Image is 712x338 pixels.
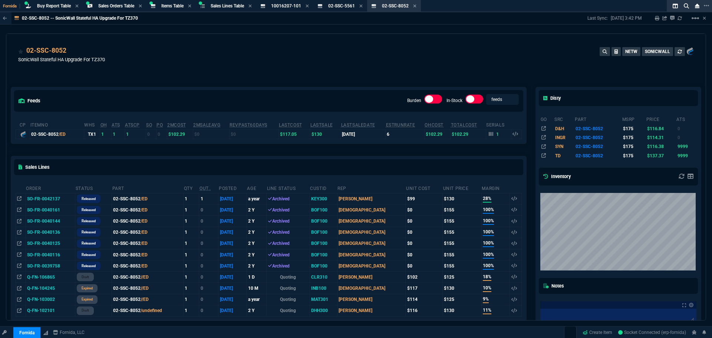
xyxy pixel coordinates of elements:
[141,308,162,313] span: /undefined
[17,275,22,280] nx-icon: Open In Opposite Panel
[184,238,199,249] td: 1
[483,273,491,281] span: 18%
[554,133,574,142] td: INGR
[451,122,477,128] abbr: Total Cost of Units on Hand
[540,114,554,124] th: go
[51,329,87,336] a: msbcCompanyName
[483,262,494,270] span: 100%
[618,330,686,335] span: Socket Connected (erp-fornida)
[574,124,622,133] td: 02-SSC-8052
[446,98,462,103] label: In-Stock
[443,238,482,249] td: $155
[112,283,184,294] td: 02-SSC-8052
[82,308,89,314] p: draft
[407,307,441,314] div: $116
[184,249,199,260] td: 1
[540,133,697,142] tr: STATEFUL HA UPGRADE FOR TZ370
[271,3,301,9] span: 10016207-101
[184,216,199,227] td: 1
[184,260,199,272] td: 1
[199,283,218,294] td: 0
[622,47,640,56] button: NETW
[451,129,486,139] td: $102.29
[328,3,355,9] span: 02-SSC-5561
[199,294,218,305] td: 0
[268,285,308,292] p: Quoting
[407,285,441,292] div: $117
[184,193,199,204] td: 1
[247,305,266,316] td: 2 Y
[112,122,120,128] abbr: Total units in inventory => minus on SO => plus on PO
[84,119,100,130] th: WHS
[19,97,40,104] h5: feeds
[247,193,266,204] td: a year
[75,3,79,9] nx-icon: Close Tab
[611,15,642,21] p: [DATE] 3:42 PM
[184,227,199,238] td: 1
[82,207,96,213] p: Released
[193,122,220,128] abbr: Avg Sale from SO invoices for 2 months
[167,122,186,128] abbr: Avg cost of all PO invoices for 2 months
[247,272,266,283] td: 1 D
[622,124,646,133] td: $175
[496,131,499,137] p: 1
[26,227,75,238] td: SO-FR-0040136
[146,122,152,128] abbr: Total units on open Sales Orders
[337,227,406,238] td: [DEMOGRAPHIC_DATA]
[112,183,184,193] th: Part
[483,229,494,236] span: 100%
[17,297,22,302] nx-icon: Open In Opposite Panel
[199,204,218,216] td: 0
[112,260,184,272] td: 02-SSC-8052
[443,249,482,260] td: $155
[26,249,75,260] td: SO-FR-0040116
[112,227,184,238] td: 02-SSC-8052
[17,308,22,313] nx-icon: Open In Opposite Panel
[82,218,96,224] p: Released
[19,164,50,171] h5: Sales Lines
[184,294,199,305] td: 1
[218,193,247,204] td: [DATE]
[622,151,646,160] td: $175
[443,294,482,305] td: $125
[646,133,676,142] td: $114.31
[18,46,23,56] div: Add to Watchlist
[310,272,337,283] td: CLR310
[443,260,482,272] td: $155
[3,4,20,9] span: Fornida
[112,204,184,216] td: 02-SSC-8052
[184,204,199,216] td: 1
[310,305,337,316] td: DHH300
[543,95,561,102] h5: Disty
[337,272,406,283] td: [PERSON_NAME]
[247,238,266,249] td: 2 Y
[167,129,193,139] td: $102.29
[59,132,66,137] span: /ED
[407,252,441,258] div: $0
[3,16,7,21] nx-icon: Back to Table
[112,249,184,260] td: 02-SSC-8052
[337,294,406,305] td: [PERSON_NAME]
[483,251,494,259] span: 100%
[184,272,199,283] td: 1
[218,294,247,305] td: [DATE]
[337,260,406,272] td: [DEMOGRAPHIC_DATA]
[247,204,266,216] td: 2 Y
[310,260,337,272] td: BOF100
[218,305,247,316] td: [DATE]
[279,122,302,128] abbr: The last purchase cost from PO Order
[483,240,494,247] span: 100%
[199,227,218,238] td: 0
[268,218,308,224] div: Archived
[247,249,266,260] td: 2 Y
[465,95,483,106] div: In-Stock
[676,151,696,160] td: 9999
[26,283,75,294] td: Q-FN-104245
[337,183,406,193] th: Rep
[646,124,676,133] td: $116.84
[112,294,184,305] td: 02-SSC-8052
[543,173,571,180] h5: Inventory
[141,207,148,213] span: /ED
[17,252,22,257] nx-icon: Open In Opposite Panel
[26,272,75,283] td: Q-FN-106865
